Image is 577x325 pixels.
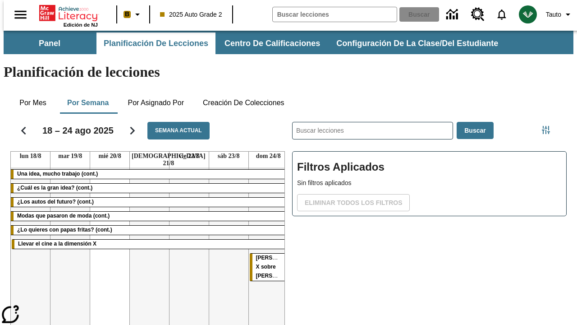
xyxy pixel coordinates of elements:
div: Filtros Aplicados [292,151,567,216]
span: Modas que pasaron de moda (cont.) [17,213,110,219]
button: Boost El color de la clase es anaranjado claro. Cambiar el color de la clase. [120,6,147,23]
span: Llevar el cine a la dimensión X [18,241,96,247]
span: B [125,9,129,20]
span: Rayos X sobre ruedas [256,255,302,279]
p: Sin filtros aplicados [297,178,562,188]
span: Tauto [546,10,561,19]
div: ¿Lo quieres con papas fritas? (cont.) [11,226,288,235]
a: 23 de agosto de 2025 [216,152,242,161]
a: 21 de agosto de 2025 [130,152,207,168]
button: Planificación de lecciones [96,32,215,54]
span: Edición de NJ [64,22,98,28]
h2: 18 – 24 ago 2025 [42,125,114,136]
span: Una idea, mucho trabajo (cont.) [17,171,98,177]
button: Escoja un nuevo avatar [513,3,542,26]
button: Configuración de la clase/del estudiante [329,32,505,54]
button: Seguir [121,119,144,142]
div: Portada [39,3,98,28]
div: Modas que pasaron de moda (cont.) [11,212,288,221]
button: Buscar [457,122,493,139]
img: avatar image [519,5,537,23]
h2: Filtros Aplicados [297,156,562,178]
button: Panel [5,32,95,54]
button: Regresar [12,119,35,142]
span: ¿Los autos del futuro? (cont.) [17,199,94,205]
button: Por asignado por [120,92,191,114]
button: Creación de colecciones [196,92,292,114]
a: 24 de agosto de 2025 [254,152,283,161]
button: Menú lateral de filtros [537,121,555,139]
button: Por semana [60,92,116,114]
div: ¿Cuál es la gran idea? (cont.) [11,184,288,193]
a: Portada [39,4,98,22]
a: 18 de agosto de 2025 [18,152,43,161]
div: Llevar el cine a la dimensión X [12,240,287,249]
a: Centro de recursos, Se abrirá en una pestaña nueva. [466,2,490,27]
a: Centro de información [441,2,466,27]
input: Buscar lecciones [293,122,453,139]
a: 19 de agosto de 2025 [56,152,84,161]
span: ¿Cuál es la gran idea? (cont.) [17,185,92,191]
div: Subbarra de navegación [4,32,506,54]
span: ¿Lo quieres con papas fritas? (cont.) [17,227,112,233]
button: Abrir el menú lateral [7,1,34,28]
div: Una idea, mucho trabajo (cont.) [11,170,288,179]
a: 22 de agosto de 2025 [177,152,201,161]
div: ¿Los autos del futuro? (cont.) [11,198,288,207]
div: Rayos X sobre ruedas [250,254,287,281]
div: Subbarra de navegación [4,31,573,54]
a: 20 de agosto de 2025 [97,152,123,161]
button: Por mes [10,92,55,114]
a: Notificaciones [490,3,513,26]
span: 2025 Auto Grade 2 [160,10,222,19]
button: Perfil/Configuración [542,6,577,23]
h1: Planificación de lecciones [4,64,573,80]
button: Semana actual [147,122,210,139]
input: Buscar campo [273,7,397,22]
button: Centro de calificaciones [217,32,327,54]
